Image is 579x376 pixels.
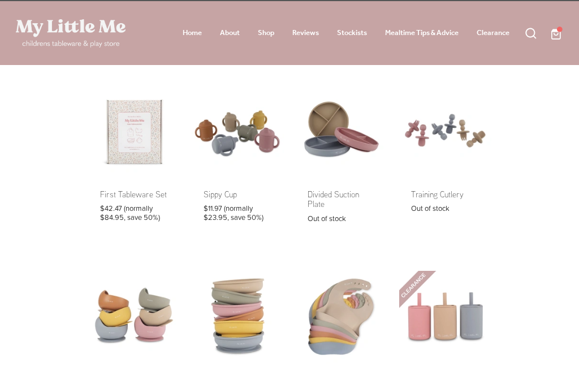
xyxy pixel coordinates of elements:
a: Clearance [477,26,509,40]
a: Mealtime Tips & Advice [385,26,459,40]
a: Shop [258,26,274,40]
a: My Little Me Ltd homepage [16,17,126,50]
a: Stockists [337,26,367,40]
a: Home [183,26,202,40]
a: Reviews [292,26,319,40]
a: About [220,26,240,40]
